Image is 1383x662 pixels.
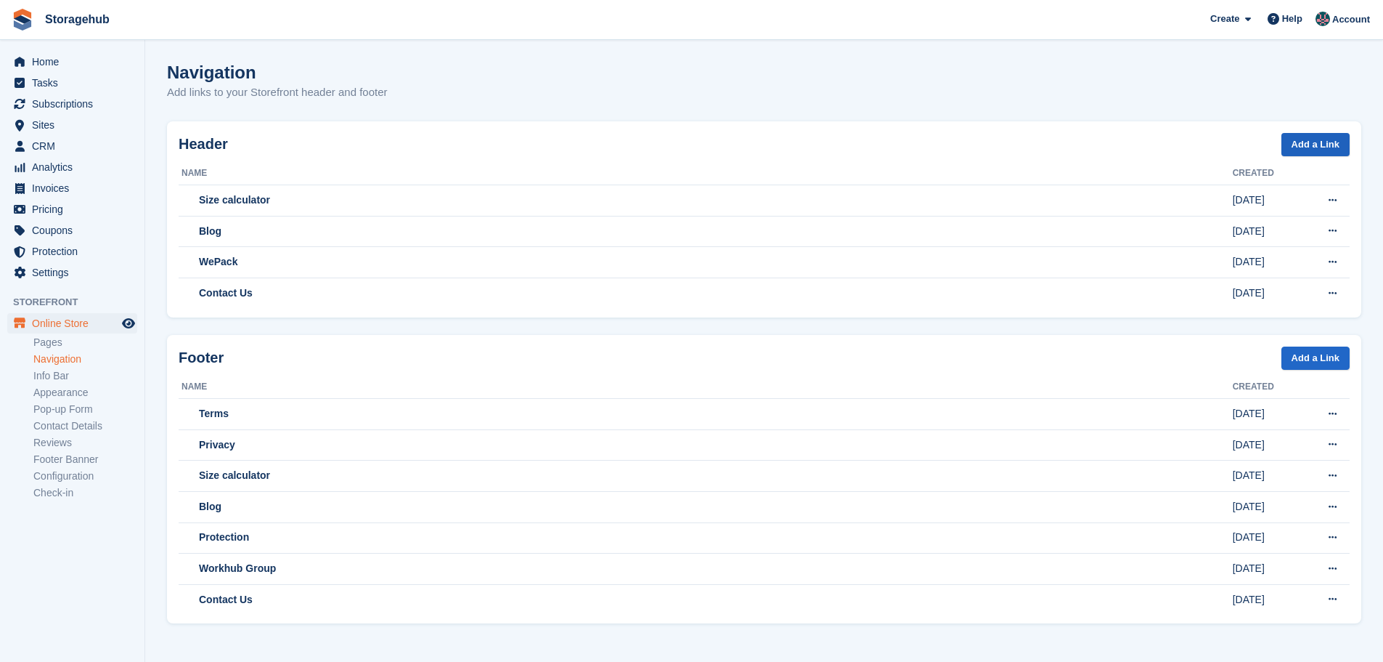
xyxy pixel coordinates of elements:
[179,376,1233,399] th: Name
[1233,399,1300,430] td: [DATE]
[32,136,119,156] span: CRM
[1233,584,1300,615] td: [DATE]
[7,220,137,241] a: menu
[7,94,137,114] a: menu
[33,436,137,450] a: Reviews
[33,469,137,483] a: Configuration
[32,52,119,72] span: Home
[32,220,119,241] span: Coupons
[1233,522,1300,554] td: [DATE]
[181,437,1233,453] div: Privacy
[1210,12,1239,26] span: Create
[181,406,1233,421] div: Terms
[33,403,137,416] a: Pop-up Form
[181,254,1233,270] div: WePack
[32,199,119,219] span: Pricing
[32,241,119,262] span: Protection
[1281,347,1350,371] a: Add a Link
[181,193,1233,208] div: Size calculator
[13,295,144,310] span: Storefront
[33,453,137,467] a: Footer Banner
[7,313,137,334] a: menu
[179,350,224,366] strong: Footer
[1233,429,1300,461] td: [DATE]
[1233,554,1300,585] td: [DATE]
[181,499,1233,514] div: Blog
[32,73,119,93] span: Tasks
[7,136,137,156] a: menu
[1233,461,1300,492] td: [DATE]
[1233,216,1300,247] td: [DATE]
[1332,12,1370,27] span: Account
[33,369,137,383] a: Info Bar
[181,592,1233,607] div: Contact Us
[120,315,137,332] a: Preview store
[179,162,1233,185] th: Name
[32,178,119,198] span: Invoices
[7,241,137,262] a: menu
[33,386,137,400] a: Appearance
[1281,133,1350,157] a: Add a Link
[32,157,119,177] span: Analytics
[1233,492,1300,523] td: [DATE]
[181,530,1233,545] div: Protection
[181,561,1233,576] div: Workhub Group
[7,157,137,177] a: menu
[1233,278,1300,308] td: [DATE]
[181,286,1233,301] div: Contact Us
[167,62,256,82] h1: Navigation
[33,419,137,433] a: Contact Details
[33,486,137,500] a: Check-in
[39,7,115,31] a: Storagehub
[1233,162,1300,185] th: Created
[7,52,137,72] a: menu
[1233,247,1300,278] td: [DATE]
[167,84,388,101] p: Add links to your Storefront header and footer
[179,136,228,152] strong: Header
[7,115,137,135] a: menu
[7,178,137,198] a: menu
[32,94,119,114] span: Subscriptions
[7,199,137,219] a: menu
[12,9,33,31] img: stora-icon-8386f47178a22dfd0bd8f6a31ec36ba5ce8667c1dd55bd0f319d3a0aa187defe.svg
[33,352,137,366] a: Navigation
[181,224,1233,239] div: Blog
[32,115,119,135] span: Sites
[33,336,137,350] a: Pages
[32,262,119,283] span: Settings
[181,468,1233,483] div: Size calculator
[1282,12,1302,26] span: Help
[7,73,137,93] a: menu
[1233,376,1300,399] th: Created
[7,262,137,283] a: menu
[1315,12,1330,26] img: Anirudh Muralidharan
[32,313,119,334] span: Online Store
[1233,185,1300,217] td: [DATE]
